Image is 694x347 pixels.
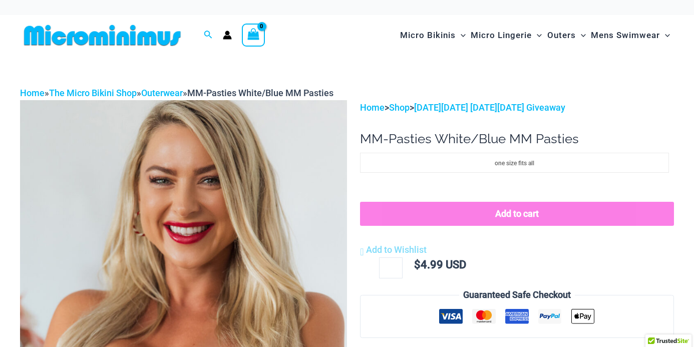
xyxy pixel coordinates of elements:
[576,23,586,48] span: Menu Toggle
[20,24,185,47] img: MM SHOP LOGO FLAT
[20,88,333,98] span: » » »
[660,23,670,48] span: Menu Toggle
[459,287,575,302] legend: Guaranteed Safe Checkout
[366,244,427,255] span: Add to Wishlist
[532,23,542,48] span: Menu Toggle
[187,88,333,98] span: MM-Pasties White/Blue MM Pasties
[389,102,410,113] a: Shop
[588,20,672,51] a: Mens SwimwearMenu ToggleMenu Toggle
[360,131,674,147] h1: MM-Pasties White/Blue MM Pasties
[360,100,674,115] p: > >
[360,242,427,257] a: Add to Wishlist
[360,102,385,113] a: Home
[414,258,466,271] bdi: 4.99 USD
[414,258,421,271] span: $
[223,31,232,40] a: Account icon link
[468,20,544,51] a: Micro LingerieMenu ToggleMenu Toggle
[49,88,137,98] a: The Micro Bikini Shop
[360,153,669,173] li: one size fits all
[360,202,674,226] button: Add to cart
[242,24,265,47] a: View Shopping Cart, empty
[495,160,534,167] span: one size fits all
[414,102,565,113] a: [DATE][DATE] [DATE][DATE] Giveaway
[141,88,183,98] a: Outerwear
[400,23,456,48] span: Micro Bikinis
[379,257,403,278] input: Product quantity
[396,19,674,52] nav: Site Navigation
[456,23,466,48] span: Menu Toggle
[398,20,468,51] a: Micro BikinisMenu ToggleMenu Toggle
[20,88,45,98] a: Home
[591,23,660,48] span: Mens Swimwear
[204,29,213,42] a: Search icon link
[545,20,588,51] a: OutersMenu ToggleMenu Toggle
[547,23,576,48] span: Outers
[471,23,532,48] span: Micro Lingerie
